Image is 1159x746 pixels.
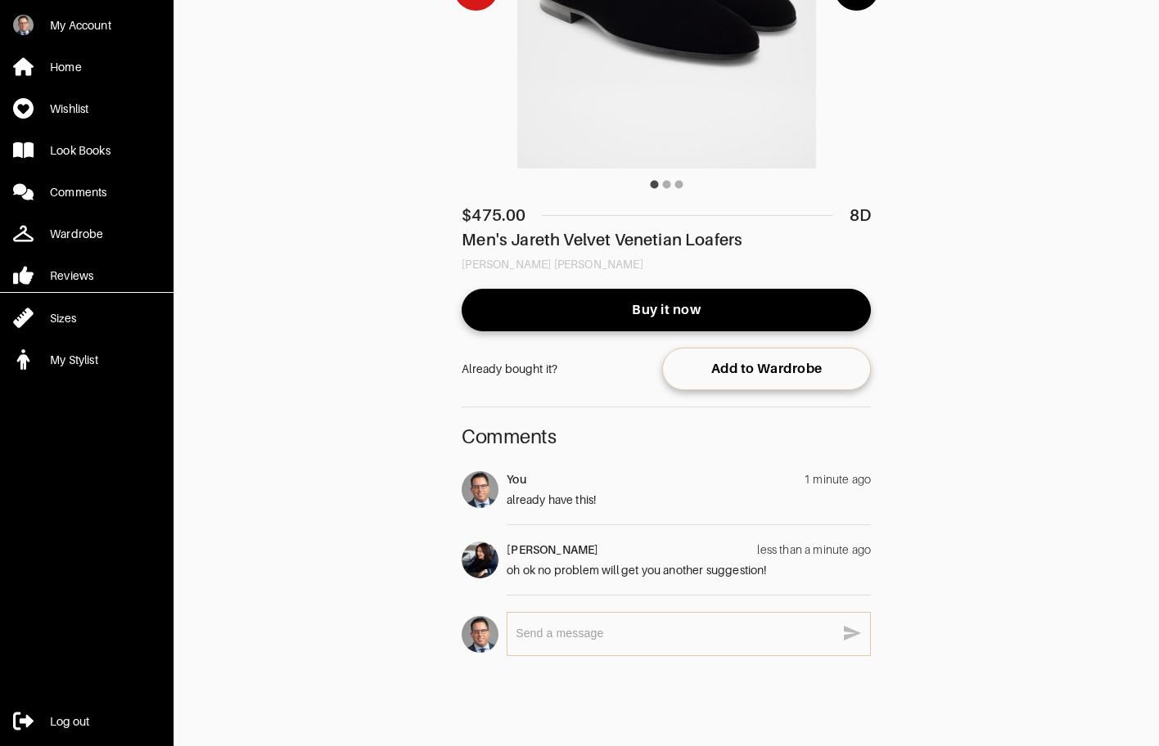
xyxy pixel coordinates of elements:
div: Log out [50,713,89,730]
div: already have this! [507,492,871,508]
img: avatar [462,471,498,508]
div: Wishlist [50,101,88,117]
img: avatar [462,542,498,578]
button: Add to Wardrobe [662,348,871,390]
div: less than a minute ago [757,542,871,558]
div: My Stylist [50,352,98,368]
img: kXHdGJWFc7tRTJwfKsSQ1uU9 [13,15,34,35]
a: Buy it now [462,289,871,331]
button: carousel indicator 3 [673,178,685,191]
button: carousel indicator 2 [661,178,673,191]
button: carousel indicator 1 [648,178,661,191]
div: Look Books [50,142,110,159]
div: Comments [50,184,106,200]
div: 8D [850,207,871,223]
div: [PERSON_NAME] [PERSON_NAME] [462,256,871,272]
div: 1 minute ago [804,471,871,488]
span: Buy it now [475,302,858,318]
div: Men's Jareth Velvet Venetian Loafers [462,231,871,248]
div: You [507,471,526,488]
div: $ 475.00 [462,207,525,223]
img: avatar [462,616,498,653]
span: Add to Wardrobe [675,361,858,377]
div: oh ok no problem will get you another suggestion! [507,562,871,578]
div: My Account [50,17,111,34]
h2: Comments [462,424,871,450]
div: Home [50,59,82,75]
div: Sizes [50,310,76,326]
div: Reviews [50,267,93,284]
div: Wardrobe [50,226,103,242]
div: [PERSON_NAME] [507,542,598,558]
div: Already bought it? [462,361,557,377]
